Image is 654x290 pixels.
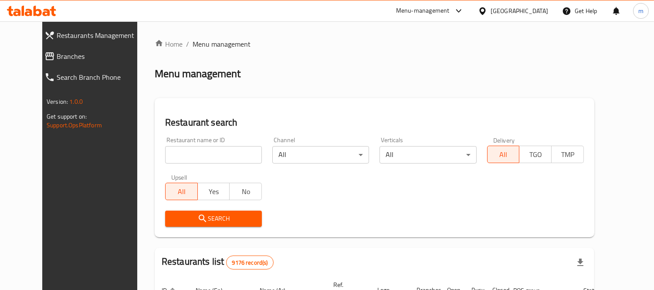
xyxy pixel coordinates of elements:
[165,146,262,164] input: Search for restaurant name or ID..
[47,119,102,131] a: Support.OpsPlatform
[555,148,580,161] span: TMP
[162,255,274,270] h2: Restaurants list
[380,146,476,164] div: All
[57,72,145,82] span: Search Branch Phone
[570,252,591,273] div: Export file
[201,185,227,198] span: Yes
[47,96,68,107] span: Version:
[172,213,255,224] span: Search
[523,148,548,161] span: TGO
[186,39,189,49] li: /
[233,185,258,198] span: No
[155,39,183,49] a: Home
[155,39,594,49] nav: breadcrumb
[226,256,273,270] div: Total records count
[396,6,450,16] div: Menu-management
[638,6,644,16] span: m
[491,6,548,16] div: [GEOGRAPHIC_DATA]
[37,46,152,67] a: Branches
[551,146,584,163] button: TMP
[165,116,584,129] h2: Restaurant search
[171,174,187,180] label: Upsell
[37,25,152,46] a: Restaurants Management
[493,137,515,143] label: Delivery
[272,146,369,164] div: All
[487,146,520,163] button: All
[165,183,198,200] button: All
[37,67,152,88] a: Search Branch Phone
[69,96,83,107] span: 1.0.0
[57,30,145,41] span: Restaurants Management
[57,51,145,61] span: Branches
[165,211,262,227] button: Search
[519,146,552,163] button: TGO
[197,183,230,200] button: Yes
[47,111,87,122] span: Get support on:
[193,39,251,49] span: Menu management
[227,259,273,267] span: 9176 record(s)
[491,148,516,161] span: All
[155,67,241,81] h2: Menu management
[169,185,194,198] span: All
[229,183,262,200] button: No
